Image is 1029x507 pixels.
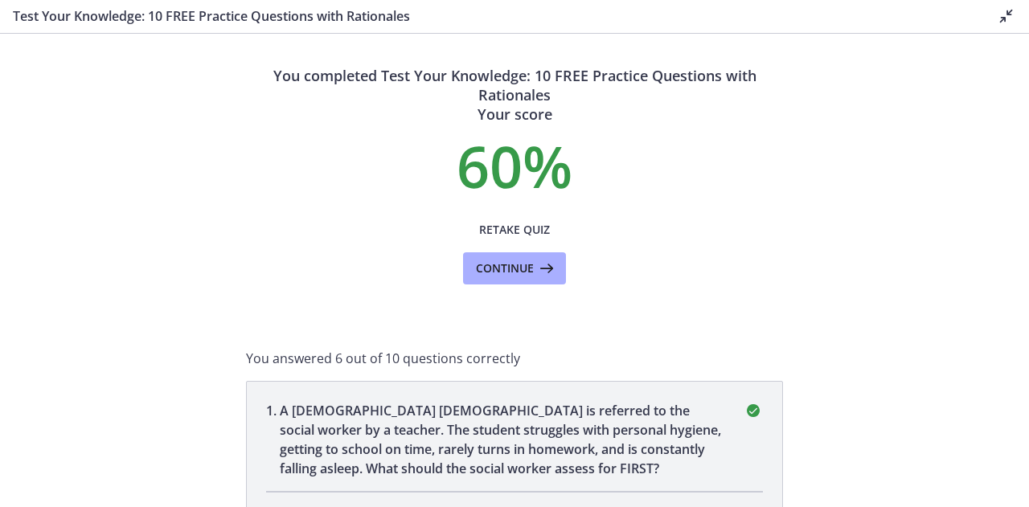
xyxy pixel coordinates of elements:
p: 60 % [246,137,783,194]
h3: Test Your Knowledge: 10 FREE Practice Questions with Rationales [13,6,971,26]
p: A [DEMOGRAPHIC_DATA] [DEMOGRAPHIC_DATA] is referred to the social worker by a teacher. The studen... [280,401,724,478]
button: Retake Quiz [463,214,566,246]
span: 1 . [266,401,280,478]
i: correct [744,401,763,420]
button: Continue [463,252,566,284]
h3: You completed Test Your Knowledge: 10 FREE Practice Questions with Rationales Your score [246,66,783,124]
span: Retake Quiz [479,220,550,239]
p: You answered 6 out of 10 questions correctly [246,349,783,368]
span: Continue [476,259,534,278]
